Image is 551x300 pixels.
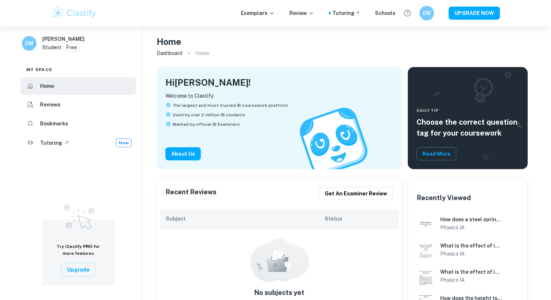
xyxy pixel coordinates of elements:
[173,121,240,128] span: Marked by official IB Examiners
[417,193,471,203] h6: Recently Viewed
[40,101,60,109] h6: Reviews
[83,244,93,249] span: PRO
[40,82,54,90] h6: Home
[417,117,519,139] h5: Choose the correct question tag for your coursework
[414,264,521,288] a: Physics IA example thumbnail: What is the effect of increasing tensionWhat is the effect of incre...
[440,250,503,258] h6: Physics IA
[60,200,97,231] img: Upgrade to Pro
[319,187,393,200] button: Get an examiner review
[289,9,314,17] p: Review
[414,238,521,261] a: Physics IA example thumbnail: What is the effect of increasing graphitWhat is the effect of incre...
[423,9,431,17] h6: DM
[116,140,131,146] span: New
[325,215,393,223] h6: Status
[440,215,503,223] h6: How does a steel spring’s temperature (20.0, 40.0, 60.0, 80.0, 100.0°C) affect its spring constan...
[417,147,456,160] button: Read More
[165,76,251,89] h4: Hi [PERSON_NAME] !
[20,77,136,95] a: Home
[166,215,325,223] h6: Subject
[166,187,216,200] h6: Recent Reviews
[440,276,503,284] h6: Physics IA
[42,35,85,43] h6: [PERSON_NAME]
[419,6,434,20] button: DM
[440,223,503,231] h6: Physics IA
[195,49,209,57] p: Home
[20,115,136,132] a: Bookmarks
[417,215,434,232] img: Physics IA example thumbnail: How does a steel spring’s temperature (2
[332,9,360,17] a: Tutoring
[61,263,96,277] button: Upgrade
[20,134,136,152] a: TutoringNew
[414,212,521,235] a: Physics IA example thumbnail: How does a steel spring’s temperature (2How does a steel spring’s t...
[66,43,77,51] p: Free
[375,9,395,17] a: Schools
[20,96,136,114] a: Reviews
[417,107,519,114] span: Daily Tip
[440,242,503,250] h6: What is the effect of increasing graphite content (50%, 55%, 60%, 63%, 71%, 74%, and 79%) on the ...
[157,48,182,58] a: Dashboard
[165,92,393,100] p: Welcome to Clastify:
[160,288,399,298] h6: No subjects yet
[157,35,181,48] h4: Home
[401,7,414,19] button: Help and Feedback
[42,43,62,51] p: Student
[173,102,288,109] span: The largest and most trusted IB coursework platform
[51,243,106,257] h6: Try Clastify for more features
[51,6,97,20] img: Clastify logo
[440,268,503,276] h6: What is the effect of increasing tension (25 N, 29 N, 33 N, 37 N, 41 N, 45 N, and 49 N) on the fu...
[449,7,500,20] button: UPGRADE NOW
[26,66,52,73] span: My space
[417,267,434,285] img: Physics IA example thumbnail: What is the effect of increasing tension
[241,9,275,17] p: Exemplars
[165,147,201,160] button: About Us
[40,139,62,147] h6: Tutoring
[40,120,68,128] h6: Bookmarks
[25,39,34,47] h6: DM
[173,112,245,118] span: Used by over 2 million IB students
[417,241,434,258] img: Physics IA example thumbnail: What is the effect of increasing graphit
